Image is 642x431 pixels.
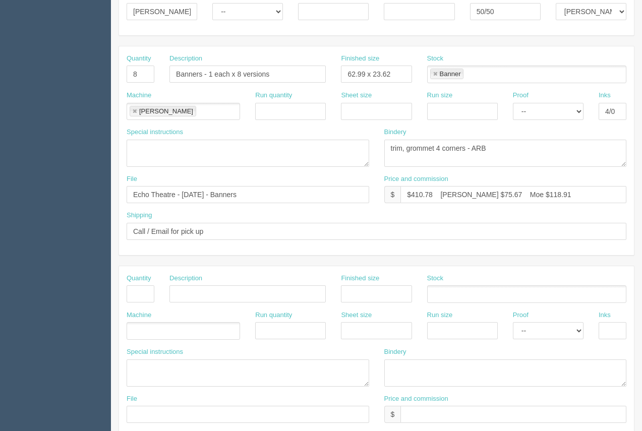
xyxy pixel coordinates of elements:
[384,186,401,203] div: $
[513,311,529,320] label: Proof
[599,91,611,100] label: Inks
[384,406,401,423] div: $
[139,108,193,114] div: [PERSON_NAME]
[427,91,453,100] label: Run size
[341,311,372,320] label: Sheet size
[127,174,137,184] label: File
[341,274,379,283] label: Finished size
[384,174,448,184] label: Price and commission
[127,54,151,64] label: Quantity
[427,311,453,320] label: Run size
[513,91,529,100] label: Proof
[127,347,183,357] label: Special instructions
[427,274,444,283] label: Stock
[127,394,137,404] label: File
[127,274,151,283] label: Quantity
[169,274,202,283] label: Description
[341,91,372,100] label: Sheet size
[127,128,183,137] label: Special instructions
[169,54,202,64] label: Description
[127,211,152,220] label: Shipping
[599,311,611,320] label: Inks
[127,91,151,100] label: Machine
[440,71,461,77] div: Banner
[255,311,292,320] label: Run quantity
[341,54,379,64] label: Finished size
[255,91,292,100] label: Run quantity
[384,347,406,357] label: Bindery
[384,394,448,404] label: Price and commission
[384,128,406,137] label: Bindery
[127,311,151,320] label: Machine
[427,54,444,64] label: Stock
